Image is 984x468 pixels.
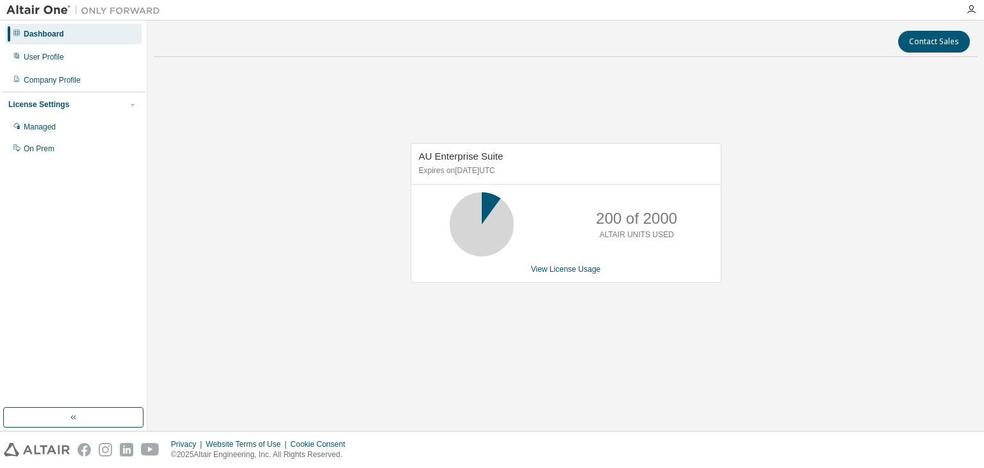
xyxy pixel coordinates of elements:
[24,144,54,154] div: On Prem
[24,75,81,85] div: Company Profile
[141,443,160,456] img: youtube.svg
[419,165,710,176] p: Expires on [DATE] UTC
[8,99,69,110] div: License Settings
[24,122,56,132] div: Managed
[898,31,970,53] button: Contact Sales
[120,443,133,456] img: linkedin.svg
[531,265,601,274] a: View License Usage
[78,443,91,456] img: facebook.svg
[171,449,353,460] p: © 2025 Altair Engineering, Inc. All Rights Reserved.
[419,151,504,162] span: AU Enterprise Suite
[290,439,352,449] div: Cookie Consent
[600,230,674,240] p: ALTAIR UNITS USED
[24,29,64,39] div: Dashboard
[6,4,167,17] img: Altair One
[4,443,70,456] img: altair_logo.svg
[206,439,290,449] div: Website Terms of Use
[171,439,206,449] div: Privacy
[24,52,64,62] div: User Profile
[99,443,112,456] img: instagram.svg
[596,208,677,230] p: 200 of 2000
